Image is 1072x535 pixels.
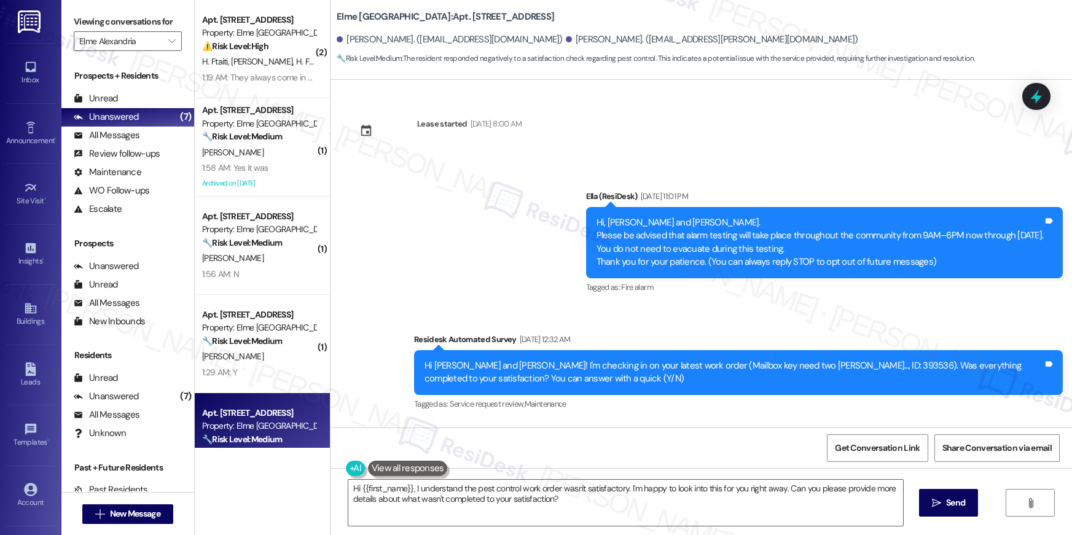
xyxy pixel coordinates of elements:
[74,92,118,105] div: Unread
[74,278,118,291] div: Unread
[202,420,316,432] div: Property: Elme [GEOGRAPHIC_DATA]
[74,372,118,385] div: Unread
[202,268,239,279] div: 1:56 AM: N
[74,166,141,179] div: Maintenance
[597,216,1044,269] div: Hi, [PERSON_NAME] and [PERSON_NAME]. Please be advised that alarm testing will take place through...
[79,31,162,51] input: All communities
[6,479,55,512] a: Account
[202,321,316,334] div: Property: Elme [GEOGRAPHIC_DATA]
[74,129,139,142] div: All Messages
[337,52,974,65] span: : The resident responded negatively to a satisfaction check regarding pest control. This indicate...
[202,210,316,223] div: Apt. [STREET_ADDRESS]
[337,10,554,23] b: Elme [GEOGRAPHIC_DATA]: Apt. [STREET_ADDRESS]
[168,36,175,46] i: 
[202,407,316,420] div: Apt. [STREET_ADDRESS]
[414,395,1063,413] div: Tagged as:
[61,461,194,474] div: Past + Future Residents
[201,176,317,191] div: Archived on [DATE]
[18,10,43,33] img: ResiDesk Logo
[6,359,55,392] a: Leads
[586,278,1063,296] div: Tagged as:
[74,408,139,421] div: All Messages
[424,359,1043,386] div: Hi [PERSON_NAME] and [PERSON_NAME]! I'm checking in on your latest work order (Mailbox key need t...
[827,434,928,462] button: Get Conversation Link
[6,57,55,90] a: Inbox
[337,53,402,63] strong: 🔧 Risk Level: Medium
[177,387,194,406] div: (7)
[202,104,316,117] div: Apt. [STREET_ADDRESS]
[202,131,282,142] strong: 🔧 Risk Level: Medium
[74,390,139,403] div: Unanswered
[835,442,920,455] span: Get Conversation Link
[417,117,468,130] div: Lease started
[202,237,282,248] strong: 🔧 Risk Level: Medium
[202,223,316,236] div: Property: Elme [GEOGRAPHIC_DATA]
[95,509,104,519] i: 
[74,184,149,197] div: WO Follow-ups
[6,238,55,271] a: Insights •
[6,419,55,452] a: Templates •
[202,434,282,445] strong: 🔧 Risk Level: Medium
[74,427,126,440] div: Unknown
[177,107,194,127] div: (7)
[74,315,145,328] div: New Inbounds
[934,434,1060,462] button: Share Conversation via email
[919,489,979,517] button: Send
[202,351,264,362] span: [PERSON_NAME]
[61,349,194,362] div: Residents
[202,335,282,346] strong: 🔧 Risk Level: Medium
[74,12,182,31] label: Viewing conversations for
[74,147,160,160] div: Review follow-ups
[74,260,139,273] div: Unanswered
[110,507,160,520] span: New Message
[202,162,268,173] div: 1:58 AM: Yes it was
[6,178,55,211] a: Site Visit •
[202,56,231,67] span: H. Ftaiti
[586,190,1063,207] div: Ella (ResiDesk)
[55,135,57,143] span: •
[202,308,316,321] div: Apt. [STREET_ADDRESS]
[450,399,525,409] span: Service request review ,
[74,297,139,310] div: All Messages
[468,117,522,130] div: [DATE] 8:00 AM
[74,111,139,123] div: Unanswered
[202,14,316,26] div: Apt. [STREET_ADDRESS]
[566,33,858,46] div: [PERSON_NAME]. ([EMAIL_ADDRESS][PERSON_NAME][DOMAIN_NAME])
[1026,498,1035,508] i: 
[202,26,316,39] div: Property: Elme [GEOGRAPHIC_DATA]
[74,483,148,496] div: Past Residents
[202,117,316,130] div: Property: Elme [GEOGRAPHIC_DATA]
[348,480,903,526] textarea: Hi {{first_name}}, I understand the pest control work order wasn't satisfactory. I'm happy to loo...
[621,282,654,292] span: Fire alarm
[47,436,49,445] span: •
[638,190,688,203] div: [DATE] 11:01 PM
[942,442,1052,455] span: Share Conversation via email
[61,237,194,250] div: Prospects
[202,252,264,264] span: [PERSON_NAME]
[231,56,296,67] span: [PERSON_NAME]
[517,333,571,346] div: [DATE] 12:32 AM
[932,498,941,508] i: 
[202,147,264,158] span: [PERSON_NAME]
[202,41,268,52] strong: ⚠️ Risk Level: High
[42,255,44,264] span: •
[946,496,965,509] span: Send
[296,56,322,67] span: H. Ftaiti
[6,298,55,331] a: Buildings
[414,333,1063,350] div: Residesk Automated Survey
[44,195,46,203] span: •
[61,69,194,82] div: Prospects + Residents
[82,504,173,524] button: New Message
[337,33,563,46] div: [PERSON_NAME]. ([EMAIL_ADDRESS][DOMAIN_NAME])
[525,399,566,409] span: Maintenance
[74,203,122,216] div: Escalate
[202,367,237,378] div: 1:29 AM: Y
